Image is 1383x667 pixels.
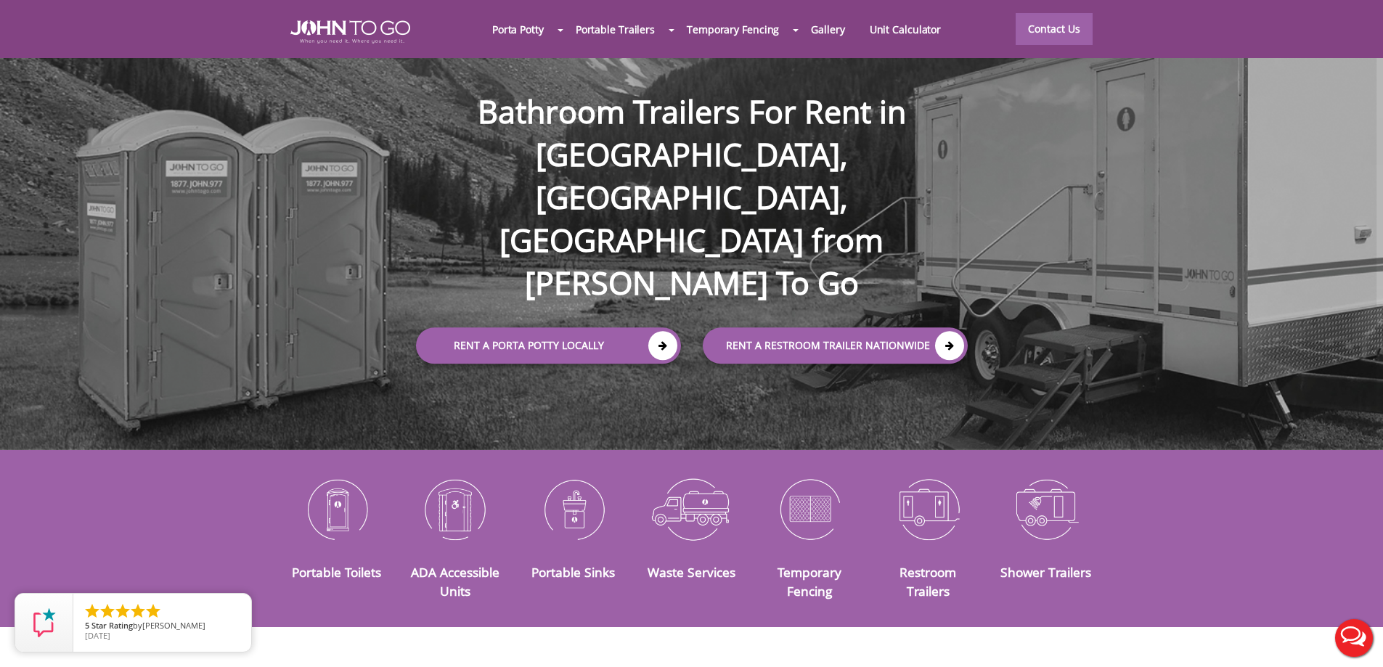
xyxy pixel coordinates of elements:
a: Temporary Fencing [674,14,791,45]
a: Shower Trailers [1000,563,1091,581]
img: Portable-Sinks-icon_N.png [525,471,621,547]
a: rent a RESTROOM TRAILER Nationwide [703,327,968,364]
img: Temporary-Fencing-cion_N.png [762,471,858,547]
span: 5 [85,620,89,631]
span: Star Rating [91,620,133,631]
li:  [114,602,131,620]
a: Portable Sinks [531,563,615,581]
img: ADA-Accessible-Units-icon_N.png [407,471,503,547]
button: Live Chat [1325,609,1383,667]
span: [DATE] [85,630,110,641]
a: Restroom Trailers [899,563,956,600]
a: Rent a Porta Potty Locally [416,327,681,364]
span: by [85,621,240,631]
a: Portable Trailers [563,14,667,45]
img: JOHN to go [290,20,410,44]
img: Restroom-Trailers-icon_N.png [880,471,976,547]
li:  [99,602,116,620]
h1: Bathroom Trailers For Rent in [GEOGRAPHIC_DATA], [GEOGRAPHIC_DATA], [GEOGRAPHIC_DATA] from [PERSO... [401,44,982,305]
li:  [129,602,147,620]
a: Porta Potty [480,14,556,45]
a: Temporary Fencing [778,563,841,600]
a: Gallery [799,14,857,45]
img: Waste-Services-icon_N.png [643,471,740,547]
img: Review Rating [30,608,59,637]
img: Shower-Trailers-icon_N.png [998,471,1095,547]
a: Contact Us [1016,13,1093,45]
li:  [83,602,101,620]
img: Portable-Toilets-icon_N.png [289,471,385,547]
span: [PERSON_NAME] [142,620,205,631]
a: Waste Services [648,563,735,581]
a: Portable Toilets [292,563,381,581]
li:  [144,602,162,620]
a: ADA Accessible Units [411,563,499,600]
a: Unit Calculator [857,14,954,45]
